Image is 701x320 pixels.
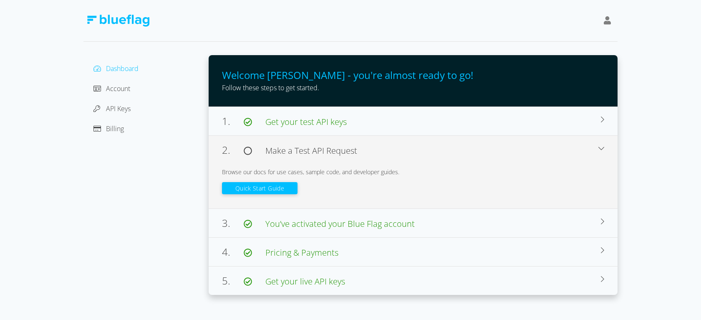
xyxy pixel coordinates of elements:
span: API Keys [106,104,131,113]
span: 5. [222,274,244,287]
a: Account [93,84,130,93]
span: Follow these steps to get started. [222,83,319,92]
span: Dashboard [106,64,139,73]
span: Make a Test API Request [265,145,357,156]
div: Browse our docs for use cases, sample code, and developer guides. [222,168,604,176]
a: API Keys [93,104,131,113]
span: You’ve activated your Blue Flag account [265,218,415,229]
button: Quick Start Guide [222,182,298,194]
img: Blue Flag Logo [87,15,149,27]
span: Billing [106,124,124,133]
span: 3. [222,216,244,230]
span: Pricing & Payments [265,247,338,258]
a: Billing [93,124,124,133]
span: Get your live API keys [265,276,345,287]
span: Welcome [PERSON_NAME] - you're almost ready to go! [222,68,473,82]
span: 2. [222,143,244,157]
span: 1. [222,114,244,128]
span: Get your test API keys [265,116,347,127]
a: Dashboard [93,64,139,73]
span: Account [106,84,130,93]
span: 4. [222,245,244,259]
